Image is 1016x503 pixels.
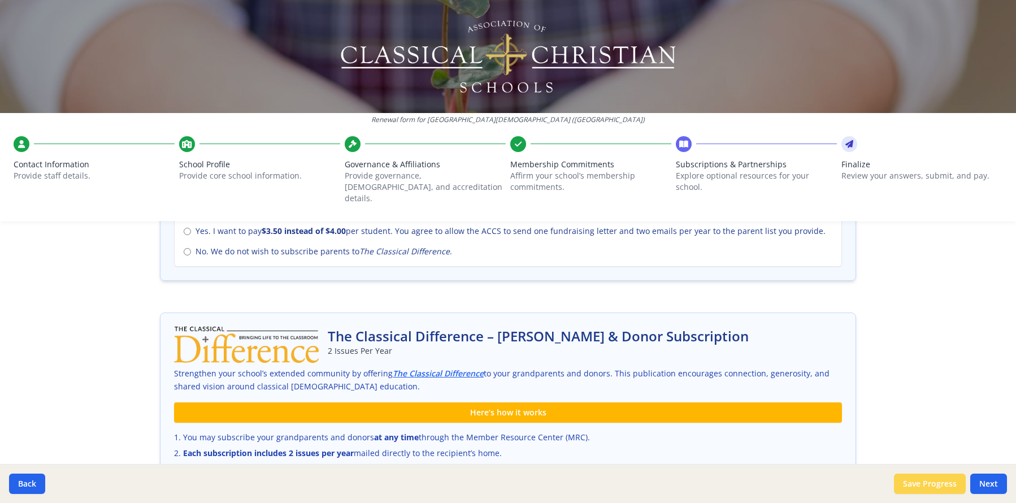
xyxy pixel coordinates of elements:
p: Strengthen your school’s extended community by offering to your grandparents and donors. This pub... [174,367,842,393]
input: No. We do not wish to subscribe parents toThe Classical Difference. [184,248,191,255]
div: Here’s how it works [174,402,842,423]
li: You may subscribe your grandparents and donors through the Member Resource Center (MRC). [174,432,842,443]
p: Provide governance, [DEMOGRAPHIC_DATA], and accreditation details. [345,170,506,204]
span: Governance & Affiliations [345,159,506,170]
span: Finalize [841,159,1002,170]
span: Membership Commitments [510,159,671,170]
p: Explore optional resources for your school. [676,170,837,193]
p: Affirm your school’s membership commitments. [510,170,671,193]
button: Next [970,474,1007,494]
p: 2 Issues Per Year [328,345,749,357]
span: Subscriptions & Partnerships [676,159,837,170]
strong: at any time [374,432,419,443]
h2: The Classical Difference – [PERSON_NAME] & Donor Subscription [328,327,749,345]
strong: Each subscription includes 2 issues per year [183,448,354,458]
em: The Classical Difference [359,246,450,257]
strong: $3.50 instead of $4.00 [262,226,346,236]
button: Back [9,474,45,494]
span: Contact Information [14,159,175,170]
strong: Pricing: [183,463,212,474]
span: School Profile [179,159,340,170]
p: Provide core school information. [179,170,340,181]
img: Logo [339,17,678,96]
p: Review your answers, submit, and pay. [841,170,1002,181]
input: Yes. I want to pay$3.50 instead of $4.00per student. You agree to allow the ACCS to send one fund... [184,228,191,235]
li: mailed directly to the recipient’s home. [174,448,842,459]
p: Provide staff details. [14,170,175,181]
span: No. We do not wish to subscribe parents to . [196,246,452,257]
button: Save Progress [894,474,966,494]
span: Yes. I want to pay per student. You agree to allow the ACCS to send one fundraising letter and tw... [196,226,826,237]
a: The Classical Difference [393,367,484,380]
li: $4.00 each annually, or $3.00 each if subscribing 101 or more individuals. [174,463,842,475]
img: The Classical Difference [174,327,319,363]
